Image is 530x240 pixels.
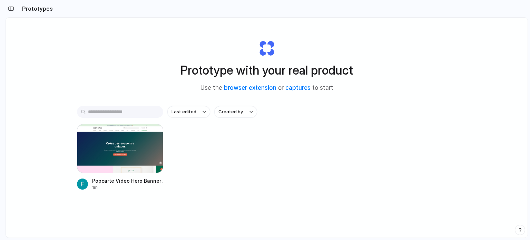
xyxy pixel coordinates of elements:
[19,4,53,13] h2: Prototypes
[92,184,163,191] div: 1m
[285,84,311,91] a: captures
[214,106,257,118] button: Created by
[92,177,163,184] div: Popcarte Video Hero Banner Addition
[200,84,333,93] span: Use the or to start
[218,108,243,115] span: Created by
[180,61,353,79] h1: Prototype with your real product
[171,108,196,115] span: Last edited
[167,106,210,118] button: Last edited
[224,84,276,91] a: browser extension
[77,124,163,191] a: Popcarte Video Hero Banner AdditionPopcarte Video Hero Banner Addition1m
